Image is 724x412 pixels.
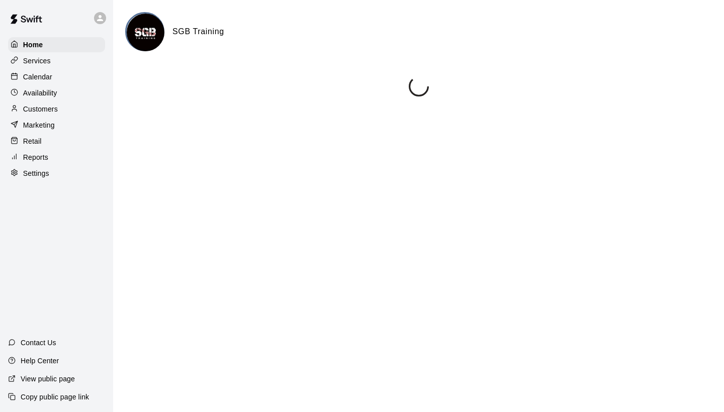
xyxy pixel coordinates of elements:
[8,101,105,117] a: Customers
[23,152,48,162] p: Reports
[23,120,55,130] p: Marketing
[8,118,105,133] a: Marketing
[8,53,105,68] a: Services
[23,168,49,178] p: Settings
[23,136,42,146] p: Retail
[23,56,51,66] p: Services
[21,374,75,384] p: View public page
[8,69,105,84] a: Calendar
[8,150,105,165] a: Reports
[21,338,56,348] p: Contact Us
[21,392,89,402] p: Copy public page link
[8,134,105,149] a: Retail
[172,25,224,38] h6: SGB Training
[8,37,105,52] a: Home
[8,85,105,100] a: Availability
[21,356,59,366] p: Help Center
[8,166,105,181] a: Settings
[23,40,43,50] p: Home
[23,72,52,82] p: Calendar
[23,104,58,114] p: Customers
[23,88,57,98] p: Availability
[127,14,164,51] img: SGB Training logo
